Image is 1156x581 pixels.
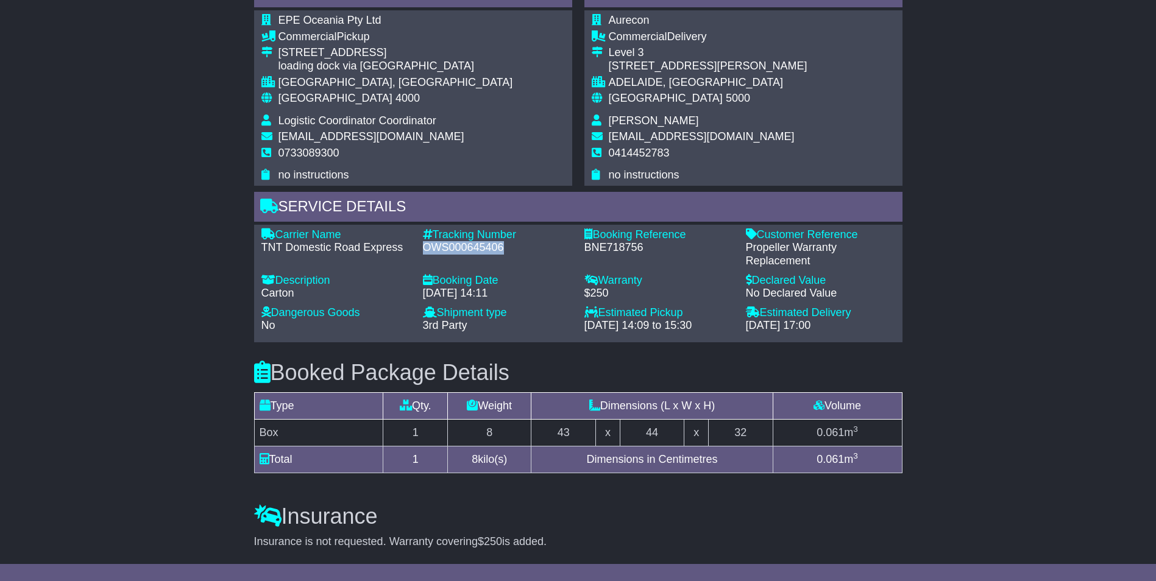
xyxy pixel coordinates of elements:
td: Box [254,419,383,446]
div: Carton [261,287,411,300]
div: No Declared Value [746,287,895,300]
div: [DATE] 14:11 [423,287,572,300]
span: No [261,319,275,331]
div: [STREET_ADDRESS] [278,46,513,60]
h3: Booked Package Details [254,361,902,385]
span: 4000 [395,92,420,104]
td: Volume [773,392,902,419]
td: m [773,446,902,473]
span: 0733089300 [278,147,339,159]
td: 32 [708,419,773,446]
span: no instructions [609,169,679,181]
div: Tracking Number [423,228,572,242]
span: [EMAIL_ADDRESS][DOMAIN_NAME] [278,130,464,143]
div: OWS000645406 [423,241,572,255]
td: m [773,419,902,446]
div: Delivery [609,30,807,44]
span: [PERSON_NAME] [609,114,699,127]
div: Level 3 [609,46,807,60]
span: 0.061 [817,453,844,465]
div: TNT Domestic Road Express [261,241,411,255]
div: Service Details [254,192,902,225]
td: 1 [383,446,448,473]
td: Type [254,392,383,419]
div: Estimated Delivery [746,306,895,320]
td: Qty. [383,392,448,419]
sup: 3 [853,424,858,434]
span: Commercial [278,30,337,43]
span: $250 [478,535,502,548]
td: x [596,419,620,446]
span: no instructions [278,169,349,181]
div: $250 [584,287,734,300]
span: 8 [472,453,478,465]
div: Customer Reference [746,228,895,242]
td: kilo(s) [448,446,531,473]
div: Warranty [584,274,734,287]
div: [DATE] 17:00 [746,319,895,333]
span: Aurecon [609,14,650,26]
div: Insurance is not requested. Warranty covering is added. [254,535,902,549]
td: 8 [448,419,531,446]
div: Shipment type [423,306,572,320]
div: Pickup [278,30,513,44]
span: EPE Oceania Pty Ltd [278,14,381,26]
div: [GEOGRAPHIC_DATA], [GEOGRAPHIC_DATA] [278,76,513,90]
div: ADELAIDE, [GEOGRAPHIC_DATA] [609,76,807,90]
span: [GEOGRAPHIC_DATA] [609,92,723,104]
div: loading dock via [GEOGRAPHIC_DATA] [278,60,513,73]
div: Propeller Warranty Replacement [746,241,895,267]
div: Carrier Name [261,228,411,242]
span: [EMAIL_ADDRESS][DOMAIN_NAME] [609,130,795,143]
div: BNE718756 [584,241,734,255]
sup: 3 [853,451,858,460]
div: [DATE] 14:09 to 15:30 [584,319,734,333]
span: Commercial [609,30,667,43]
span: 0.061 [817,426,844,438]
td: x [684,419,708,446]
span: 0414452783 [609,147,670,159]
div: Dangerous Goods [261,306,411,320]
td: Weight [448,392,531,419]
h3: Insurance [254,504,902,529]
td: Dimensions in Centimetres [531,446,773,473]
td: 43 [531,419,596,446]
div: [STREET_ADDRESS][PERSON_NAME] [609,60,807,73]
div: Booking Date [423,274,572,287]
td: Total [254,446,383,473]
span: [GEOGRAPHIC_DATA] [278,92,392,104]
div: Description [261,274,411,287]
div: Declared Value [746,274,895,287]
span: Logistic Coordinator Coordinator [278,114,436,127]
td: 1 [383,419,448,446]
div: Estimated Pickup [584,306,734,320]
span: 5000 [726,92,750,104]
span: 3rd Party [423,319,467,331]
td: 44 [620,419,684,446]
td: Dimensions (L x W x H) [531,392,773,419]
div: Booking Reference [584,228,734,242]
